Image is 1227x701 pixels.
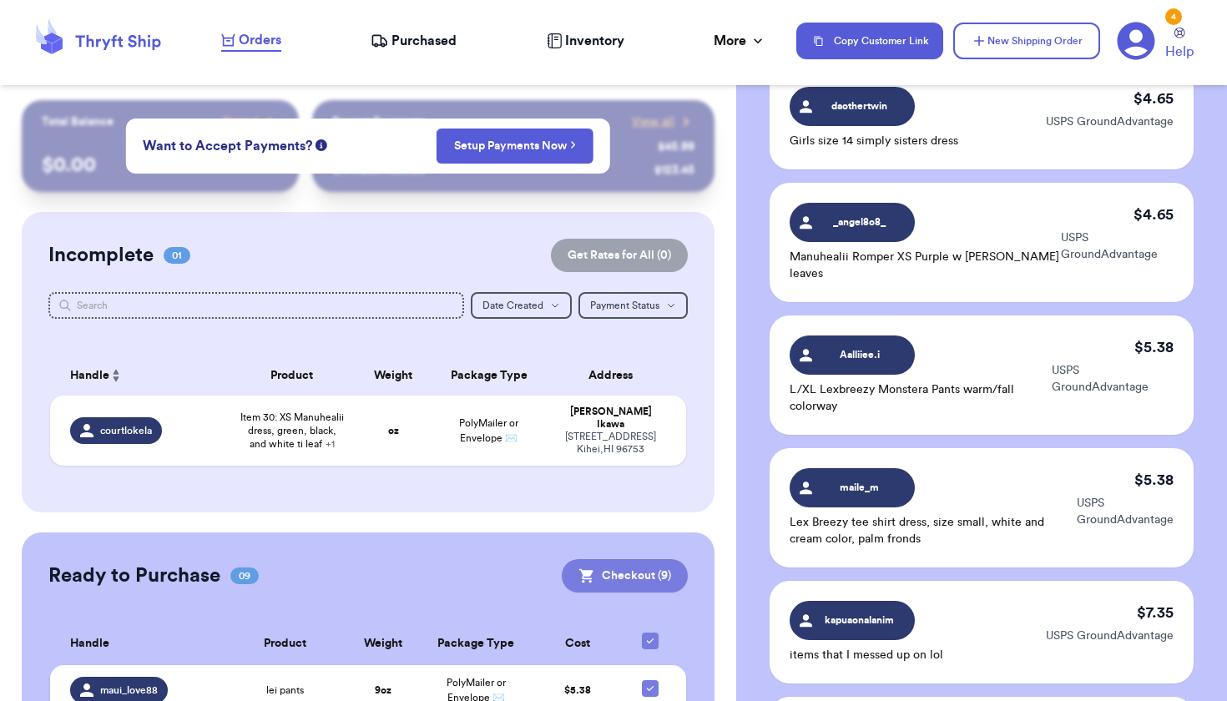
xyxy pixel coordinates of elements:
[556,406,665,431] div: [PERSON_NAME] Ikawa
[454,138,577,154] a: Setup Payments Now
[437,129,594,164] button: Setup Payments Now
[482,300,543,310] span: Date Created
[546,356,685,396] th: Address
[821,214,900,229] span: _angel8o8_
[1052,362,1174,396] p: USPS GroundAdvantage
[356,356,432,396] th: Weight
[239,411,346,451] span: Item 30: XS Manuhealii dress, green, black, and white ti leaf
[1134,468,1174,492] p: $ 5.38
[1077,495,1174,528] p: USPS GroundAdvantage
[1046,113,1174,130] p: USPS GroundAdvantage
[221,30,281,52] a: Orders
[590,300,659,310] span: Payment Status
[164,247,190,264] span: 01
[1061,229,1174,263] p: USPS GroundAdvantage
[714,31,766,51] div: More
[632,113,694,130] a: View all
[471,292,572,319] button: Date Created
[658,139,694,155] div: $ 45.99
[551,239,688,272] button: Get Rates for All (0)
[375,685,391,695] strong: 9 oz
[42,152,279,179] p: $ 0.00
[821,480,900,495] span: maile_m
[70,367,109,385] span: Handle
[790,514,1077,547] p: Lex Breezy tee shirt dress, size small, white and cream color, palm fronds
[432,356,546,396] th: Package Type
[821,613,900,628] span: kapuaonalanim
[100,424,152,437] span: courtlokela
[459,418,518,443] span: PolyMailer or Envelope ✉️
[223,623,346,665] th: Product
[1134,203,1174,226] p: $ 4.65
[48,242,154,269] h2: Incomplete
[229,356,356,396] th: Product
[654,162,694,179] div: $ 123.45
[547,31,624,51] a: Inventory
[388,426,399,436] strong: oz
[821,347,900,362] span: Aalliiee.i
[230,567,259,584] span: 09
[42,113,114,130] p: Total Balance
[48,292,463,319] input: Search
[1165,42,1194,62] span: Help
[48,562,220,589] h2: Ready to Purchase
[239,30,281,50] span: Orders
[578,292,688,319] button: Payment Status
[266,683,304,697] span: lei pants
[332,113,425,130] p: Recent Payments
[790,133,958,149] p: Girls size 14 simply sisters dress
[109,366,123,386] button: Sort ascending
[223,113,279,130] a: Payout
[632,113,674,130] span: View all
[565,31,624,51] span: Inventory
[562,559,688,593] button: Checkout (9)
[1134,335,1174,359] p: $ 5.38
[100,683,158,697] span: maui_love88
[143,136,312,156] span: Want to Accept Payments?
[790,381,1052,415] p: L/XL Lexbreezy Monstera Pants warm/fall colorway
[391,31,457,51] span: Purchased
[1137,601,1174,624] p: $ 7.35
[564,685,591,695] span: $ 5.38
[1165,8,1182,25] div: 4
[556,431,665,456] div: [STREET_ADDRESS] Kihei , HI 96753
[953,23,1100,59] button: New Shipping Order
[371,31,457,51] a: Purchased
[532,623,624,665] th: Cost
[1165,28,1194,62] a: Help
[326,439,335,449] span: + 1
[821,98,900,113] span: daothertwin
[790,249,1061,282] p: Manuhealii Romper XS Purple w [PERSON_NAME] leaves
[790,647,943,663] p: items that I messed up on lol
[796,23,943,59] button: Copy Customer Link
[346,623,421,665] th: Weight
[1046,628,1174,644] p: USPS GroundAdvantage
[1117,22,1155,60] a: 4
[1134,87,1174,110] p: $ 4.65
[70,635,109,653] span: Handle
[421,623,532,665] th: Package Type
[223,113,259,130] span: Payout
